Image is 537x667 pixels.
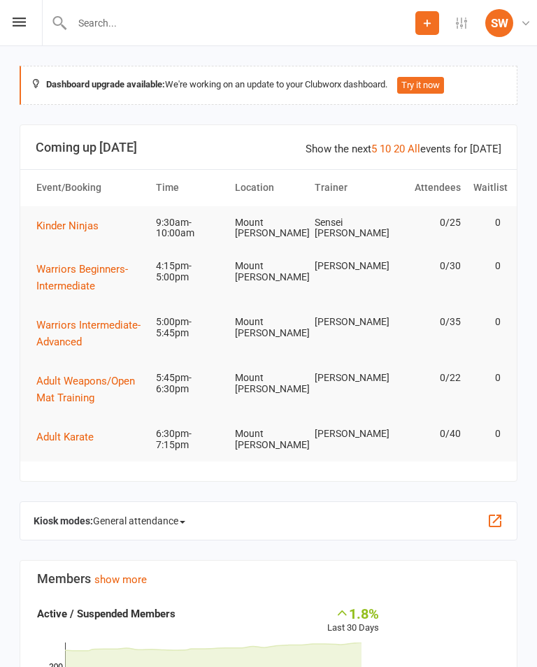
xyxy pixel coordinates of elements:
[308,306,388,338] td: [PERSON_NAME]
[387,206,467,239] td: 0/25
[394,143,405,155] a: 20
[36,429,103,445] button: Adult Karate
[308,206,388,250] td: Sensei [PERSON_NAME]
[36,375,135,404] span: Adult Weapons/Open Mat Training
[36,431,94,443] span: Adult Karate
[68,13,415,33] input: Search...
[308,361,388,394] td: [PERSON_NAME]
[387,361,467,394] td: 0/22
[467,417,507,450] td: 0
[229,206,308,250] td: Mount [PERSON_NAME]
[467,361,507,394] td: 0
[387,250,467,282] td: 0/30
[36,263,128,292] span: Warriors Beginners-Intermediate
[30,170,150,206] th: Event/Booking
[229,361,308,406] td: Mount [PERSON_NAME]
[467,206,507,239] td: 0
[229,170,308,206] th: Location
[36,319,141,348] span: Warriors Intermediate-Advanced
[408,143,420,155] a: All
[34,515,93,526] strong: Kiosk modes:
[93,510,185,532] span: General attendance
[308,170,388,206] th: Trainer
[327,605,379,621] div: 1.8%
[229,250,308,294] td: Mount [PERSON_NAME]
[36,217,108,234] button: Kinder Ninjas
[380,143,391,155] a: 10
[387,306,467,338] td: 0/35
[37,572,500,586] h3: Members
[485,9,513,37] div: SW
[308,417,388,450] td: [PERSON_NAME]
[20,66,517,105] div: We're working on an update to your Clubworx dashboard.
[150,417,229,461] td: 6:30pm-7:15pm
[36,220,99,232] span: Kinder Ninjas
[36,261,143,294] button: Warriors Beginners-Intermediate
[308,250,388,282] td: [PERSON_NAME]
[229,306,308,350] td: Mount [PERSON_NAME]
[387,170,467,206] th: Attendees
[306,141,501,157] div: Show the next events for [DATE]
[36,317,143,350] button: Warriors Intermediate-Advanced
[467,250,507,282] td: 0
[150,361,229,406] td: 5:45pm-6:30pm
[46,79,165,89] strong: Dashboard upgrade available:
[150,170,229,206] th: Time
[467,306,507,338] td: 0
[94,573,147,586] a: show more
[150,206,229,250] td: 9:30am-10:00am
[37,608,176,620] strong: Active / Suspended Members
[150,306,229,350] td: 5:00pm-5:45pm
[327,605,379,636] div: Last 30 Days
[467,170,507,206] th: Waitlist
[36,373,143,406] button: Adult Weapons/Open Mat Training
[371,143,377,155] a: 5
[387,417,467,450] td: 0/40
[36,141,501,155] h3: Coming up [DATE]
[150,250,229,294] td: 4:15pm-5:00pm
[229,417,308,461] td: Mount [PERSON_NAME]
[397,77,444,94] button: Try it now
